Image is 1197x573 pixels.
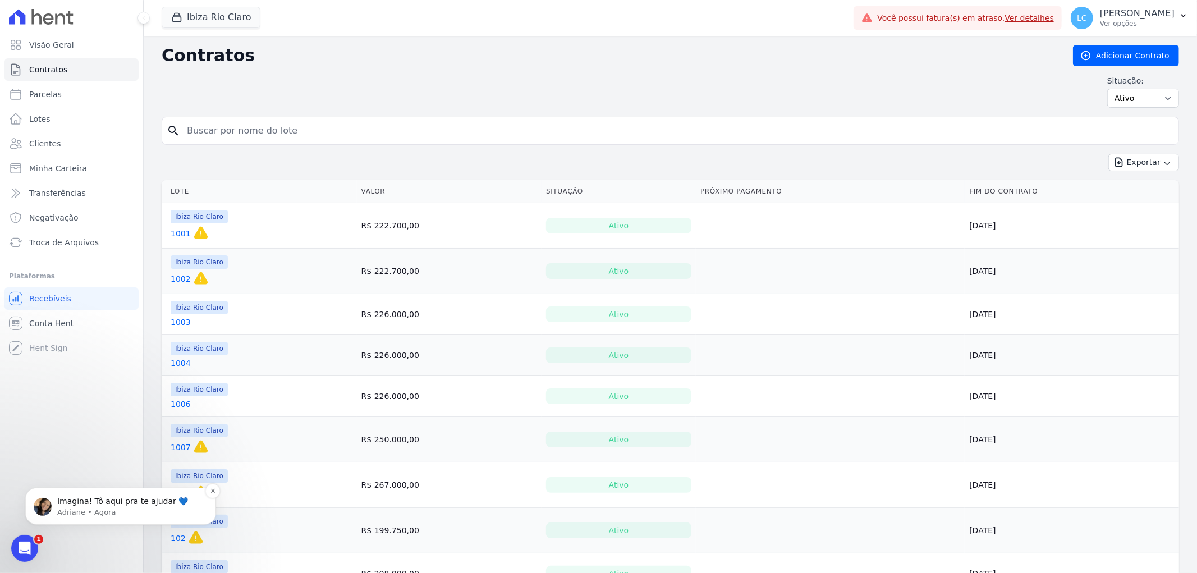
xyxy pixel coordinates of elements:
[965,376,1179,417] td: [DATE]
[29,212,79,223] span: Negativação
[197,4,217,25] div: Fechar
[877,12,1054,24] span: Você possui fatura(s) em atraso.
[4,132,139,155] a: Clientes
[18,154,175,187] div: Lari, prontinho. Atualizei o status da parcela. Haviam 2 cobranças associadas na mesma parcela:
[9,269,134,283] div: Plataformas
[546,432,691,447] div: Ativo
[965,462,1179,508] td: [DATE]
[9,147,184,250] div: Lari, prontinho. Atualizei o status da parcela. Haviam 2 cobranças associadas na mesma parcela:Po...
[4,231,139,254] a: Troca de Arquivos
[54,6,89,14] h1: Adriane
[1077,14,1087,22] span: LC
[9,259,215,285] div: Larissa diz…
[965,294,1179,335] td: [DATE]
[9,147,215,259] div: Adriane diz…
[18,336,112,347] div: Tô aqui pra te ajudar 💙
[9,285,215,319] div: Larissa diz…
[162,180,357,203] th: Lote
[197,67,212,81] button: Dismiss notification
[542,180,696,203] th: Situação
[4,207,139,229] a: Negativação
[171,342,228,355] span: Ibiza Rio Claro
[25,81,43,99] img: Profile image for Adriane
[18,326,112,337] div: Imagina!
[29,237,99,248] span: Troca de Arquivos
[4,58,139,81] a: Contratos
[171,255,228,269] span: Ibiza Rio Claro
[357,508,542,553] td: R$ 199.750,00
[171,228,191,239] a: 1001
[965,203,1179,249] td: [DATE]
[167,124,180,137] i: search
[29,163,87,174] span: Minha Carteira
[965,180,1179,203] th: Fim do Contrato
[29,318,74,329] span: Conta Hent
[4,287,139,310] a: Recebíveis
[40,77,215,113] div: Geovane Sass Ceccato, Residencial Ibiza
[171,317,191,328] a: 1003
[18,233,175,244] div: Por isso não houve a sincronização. ;)
[162,45,1055,66] h2: Contratos
[29,187,86,199] span: Transferências
[34,535,43,544] span: 1
[546,347,691,363] div: Ativo
[53,368,62,377] button: Upload do anexo
[546,218,691,233] div: Ativo
[49,90,194,100] p: Message from Adriane, sent Agora
[1062,2,1197,34] button: LC [PERSON_NAME] Ver opções
[162,266,207,277] div: ai obrigada
[546,388,691,404] div: Ativo
[1108,154,1179,171] button: Exportar
[357,462,542,508] td: R$ 267.000,00
[9,30,215,77] div: Larissa diz…
[1107,75,1179,86] label: Situação:
[965,508,1179,553] td: [DATE]
[171,301,228,314] span: Ibiza Rio Claro
[357,249,542,294] td: R$ 222.700,00
[696,180,965,203] th: Próximo Pagamento
[4,34,139,56] a: Visão Geral
[180,120,1174,142] input: Buscar por nome do lote
[29,39,74,51] span: Visão Geral
[17,368,26,377] button: Selecionador de Emoji
[32,6,50,24] img: Profile image for Adriane
[1100,8,1175,19] p: [PERSON_NAME]
[49,36,207,70] div: mais ainda consta como aberto, ja puxei o retorno de novo e o nome dele não consta
[176,4,197,26] button: Início
[7,4,29,26] button: go back
[4,182,139,204] a: Transferências
[71,368,80,377] button: Start recording
[4,108,139,130] a: Lotes
[1005,13,1054,22] a: Ver detalhes
[546,477,691,493] div: Ativo
[9,77,215,122] div: Larissa diz…
[171,383,228,396] span: Ibiza Rio Claro
[546,522,691,538] div: Ativo
[54,14,73,25] p: Ativo
[357,203,542,249] td: R$ 222.700,00
[4,83,139,106] a: Parcelas
[357,180,542,203] th: Valor
[29,138,61,149] span: Clientes
[357,294,542,335] td: R$ 226.000,00
[9,122,154,146] div: Lari, vou verificar. Um momento
[192,363,210,381] button: Enviar uma mensagem
[357,335,542,376] td: R$ 226.000,00
[1073,45,1179,66] a: Adicionar Contrato
[4,157,139,180] a: Minha Carteira
[35,368,44,377] button: Selecionador de GIF
[162,7,260,28] button: Ibiza Rio Claro
[9,319,215,379] div: Adriane diz…
[4,312,139,334] a: Conta Hent
[546,263,691,279] div: Ativo
[29,293,71,304] span: Recebíveis
[171,210,228,223] span: Ibiza Rio Claro
[357,417,542,462] td: R$ 250.000,00
[9,122,215,148] div: Adriane diz…
[546,306,691,322] div: Ativo
[171,273,191,285] a: 1002
[40,30,215,76] div: mais ainda consta como aberto, ja puxei o retorno de novo e o nome dele não consta
[58,285,215,310] div: você esta me salvando muitooo <3
[49,84,207,106] div: Geovane Sass Ceccato, Residencial Ibiza
[8,417,233,543] iframe: Intercom notifications mensagem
